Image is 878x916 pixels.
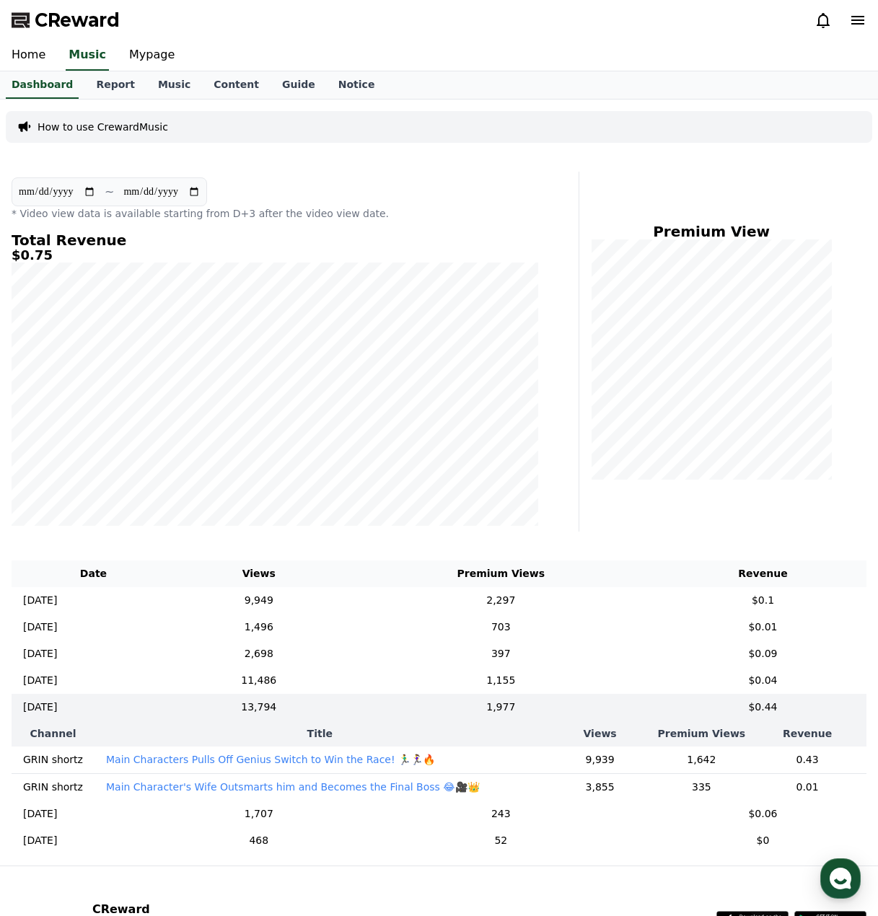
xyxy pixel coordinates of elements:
[175,560,343,587] th: Views
[23,700,57,715] p: [DATE]
[343,640,659,667] td: 397
[12,747,95,774] td: GRIN shortz
[12,773,95,801] td: GRIN shortz
[146,71,202,99] a: Music
[175,827,343,854] td: 468
[659,560,866,587] th: Revenue
[343,694,659,721] td: 1,977
[748,721,866,747] th: Revenue
[343,667,659,694] td: 1,155
[659,640,866,667] td: $0.09
[659,827,866,854] td: $0
[12,248,538,263] h5: $0.75
[748,747,866,774] td: 0.43
[343,587,659,614] td: 2,297
[12,560,175,587] th: Date
[343,827,659,854] td: 52
[106,780,480,794] button: Main Character's Wife Outsmarts him and Becomes the Final Boss 😂🎥👑
[748,773,866,801] td: 0.01
[327,71,387,99] a: Notice
[545,773,655,801] td: 3,855
[545,747,655,774] td: 9,939
[23,620,57,635] p: [DATE]
[175,667,343,694] td: 11,486
[659,667,866,694] td: $0.04
[343,801,659,827] td: 243
[175,614,343,640] td: 1,496
[202,71,271,99] a: Content
[659,587,866,614] td: $0.1
[38,120,168,134] a: How to use CrewardMusic
[95,721,545,747] th: Title
[6,71,79,99] a: Dashboard
[659,801,866,827] td: $0.06
[659,614,866,640] td: $0.01
[591,224,832,239] h4: Premium View
[23,833,57,848] p: [DATE]
[12,206,538,221] p: * Video view data is available starting from D+3 after the video view date.
[106,752,435,767] button: Main Characters Pulls Off Genius Switch to Win the Race! 🏃‍♂️🏃‍♀️🔥
[23,593,57,608] p: [DATE]
[175,801,343,827] td: 1,707
[655,721,749,747] th: Premium Views
[175,694,343,721] td: 13,794
[118,40,186,71] a: Mypage
[23,673,57,688] p: [DATE]
[12,9,120,32] a: CReward
[84,71,146,99] a: Report
[35,9,120,32] span: CReward
[545,721,655,747] th: Views
[271,71,327,99] a: Guide
[12,721,95,747] th: Channel
[105,183,114,201] p: ~
[66,40,109,71] a: Music
[343,560,659,587] th: Premium Views
[343,614,659,640] td: 703
[655,773,749,801] td: 335
[175,640,343,667] td: 2,698
[655,747,749,774] td: 1,642
[23,646,57,661] p: [DATE]
[23,806,57,822] p: [DATE]
[175,587,343,614] td: 9,949
[659,694,866,721] td: $0.44
[12,232,538,248] h4: Total Revenue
